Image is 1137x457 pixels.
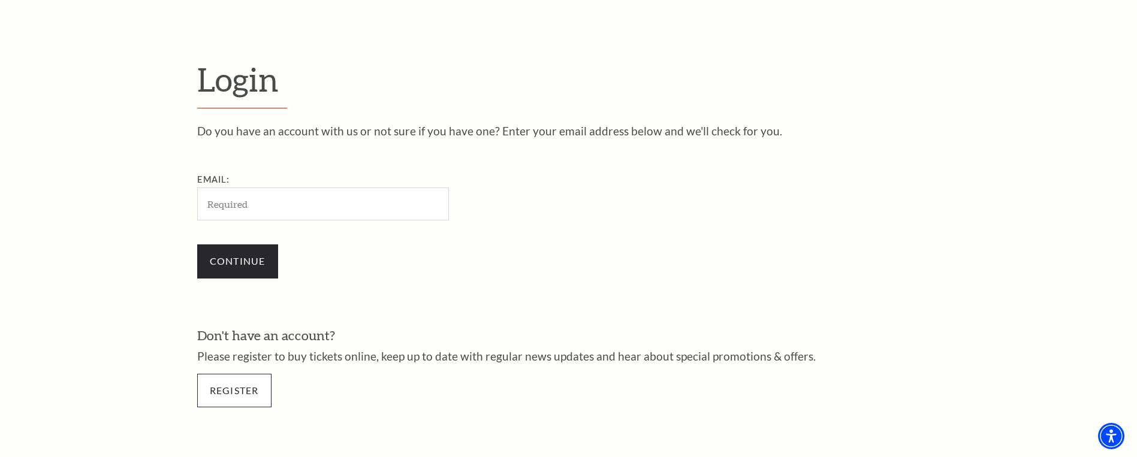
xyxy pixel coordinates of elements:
[197,326,940,345] h3: Don't have an account?
[197,125,940,137] p: Do you have an account with us or not sure if you have one? Enter your email address below and we...
[197,60,279,98] span: Login
[197,350,940,362] p: Please register to buy tickets online, keep up to date with regular news updates and hear about s...
[197,174,230,184] label: Email:
[197,374,272,407] a: Register
[1098,423,1124,449] div: Accessibility Menu
[197,244,278,278] input: Submit button
[197,187,449,220] input: Required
